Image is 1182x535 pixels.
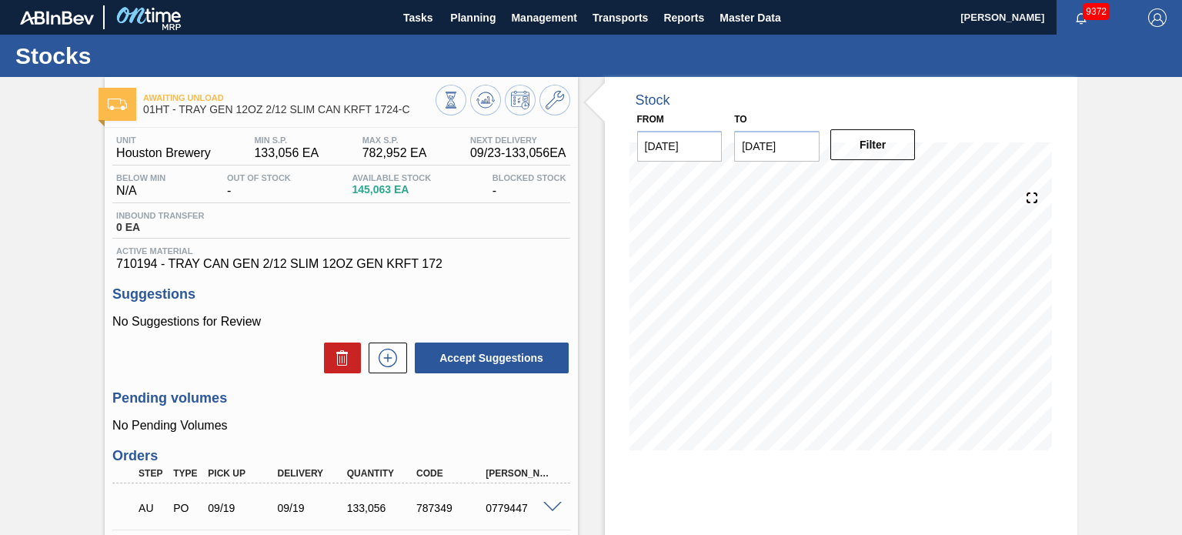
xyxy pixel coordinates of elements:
[511,8,577,27] span: Management
[116,246,566,256] span: Active Material
[663,8,704,27] span: Reports
[343,468,419,479] div: Quantity
[116,135,211,145] span: Unit
[505,85,536,115] button: Schedule Inventory
[116,257,566,271] span: 710194 - TRAY CAN GEN 2/12 SLIM 12OZ GEN KRFT 172
[401,8,435,27] span: Tasks
[470,85,501,115] button: Update Chart
[450,8,496,27] span: Planning
[830,129,916,160] button: Filter
[112,286,569,303] h3: Suggestions
[637,114,664,125] label: From
[637,131,723,162] input: mm/dd/yyyy
[343,502,419,514] div: 133,056
[274,468,350,479] div: Delivery
[15,47,289,65] h1: Stocks
[112,315,569,329] p: No Suggestions for Review
[254,135,319,145] span: MIN S.P.
[169,502,204,514] div: Purchase order
[362,135,427,145] span: MAX S.P.
[636,92,670,109] div: Stock
[112,419,569,433] p: No Pending Volumes
[143,104,435,115] span: 01HT - TRAY GEN 12OZ 2/12 SLIM CAN KRFT 1724-C
[436,85,466,115] button: Stocks Overview
[112,173,169,198] div: N/A
[1083,3,1110,20] span: 9372
[593,8,648,27] span: Transports
[720,8,780,27] span: Master Data
[412,502,489,514] div: 787349
[204,502,280,514] div: 09/19/2025
[116,146,211,160] span: Houston Brewery
[112,448,569,464] h3: Orders
[482,502,558,514] div: 0779447
[20,11,94,25] img: TNhmsLtSVTkK8tSr43FrP2fwEKptu5GPRR3wAAAABJRU5ErkJggg==
[135,468,169,479] div: Step
[116,211,204,220] span: Inbound Transfer
[482,468,558,479] div: [PERSON_NAME]. ID
[492,173,566,182] span: Blocked Stock
[1057,7,1106,28] button: Notifications
[407,341,570,375] div: Accept Suggestions
[274,502,350,514] div: 09/19/2025
[734,114,746,125] label: to
[734,131,820,162] input: mm/dd/yyyy
[361,343,407,373] div: New suggestion
[362,146,427,160] span: 782,952 EA
[489,173,570,198] div: -
[415,343,569,373] button: Accept Suggestions
[470,146,566,160] span: 09/23 - 133,056 EA
[108,99,127,110] img: Ícone
[227,173,291,182] span: Out Of Stock
[1148,8,1167,27] img: Logout
[143,93,435,102] span: Awaiting Unload
[254,146,319,160] span: 133,056 EA
[169,468,204,479] div: Type
[112,390,569,406] h3: Pending volumes
[412,468,489,479] div: Code
[539,85,570,115] button: Go to Master Data / General
[204,468,280,479] div: Pick up
[352,173,431,182] span: Available Stock
[116,222,204,233] span: 0 EA
[116,173,165,182] span: Below Min
[135,491,169,525] div: Awaiting Unload
[470,135,566,145] span: Next Delivery
[352,184,431,196] span: 145,063 EA
[139,502,165,514] p: AU
[316,343,361,373] div: Delete Suggestions
[223,173,295,198] div: -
